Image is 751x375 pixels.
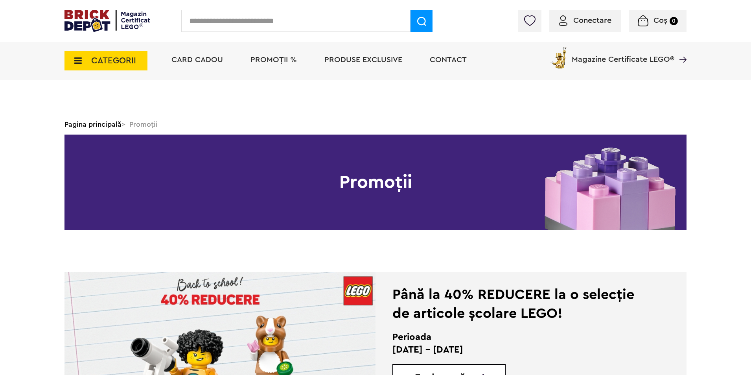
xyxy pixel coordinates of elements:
[573,17,611,24] span: Conectare
[392,285,648,323] div: Până la 40% REDUCERE la o selecție de articole școlare LEGO!
[64,114,687,135] div: > Promoții
[392,331,648,344] h2: Perioada
[674,45,687,53] a: Magazine Certificate LEGO®
[559,17,611,24] a: Conectare
[324,56,402,64] a: Produse exclusive
[653,17,667,24] span: Coș
[64,121,121,128] a: Pagina principală
[430,56,467,64] a: Contact
[171,56,223,64] a: Card Cadou
[64,135,687,230] h1: Promoții
[670,17,678,25] small: 0
[572,45,674,63] span: Magazine Certificate LEGO®
[392,344,648,356] p: [DATE] - [DATE]
[91,56,136,65] span: CATEGORII
[250,56,297,64] a: PROMOȚII %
